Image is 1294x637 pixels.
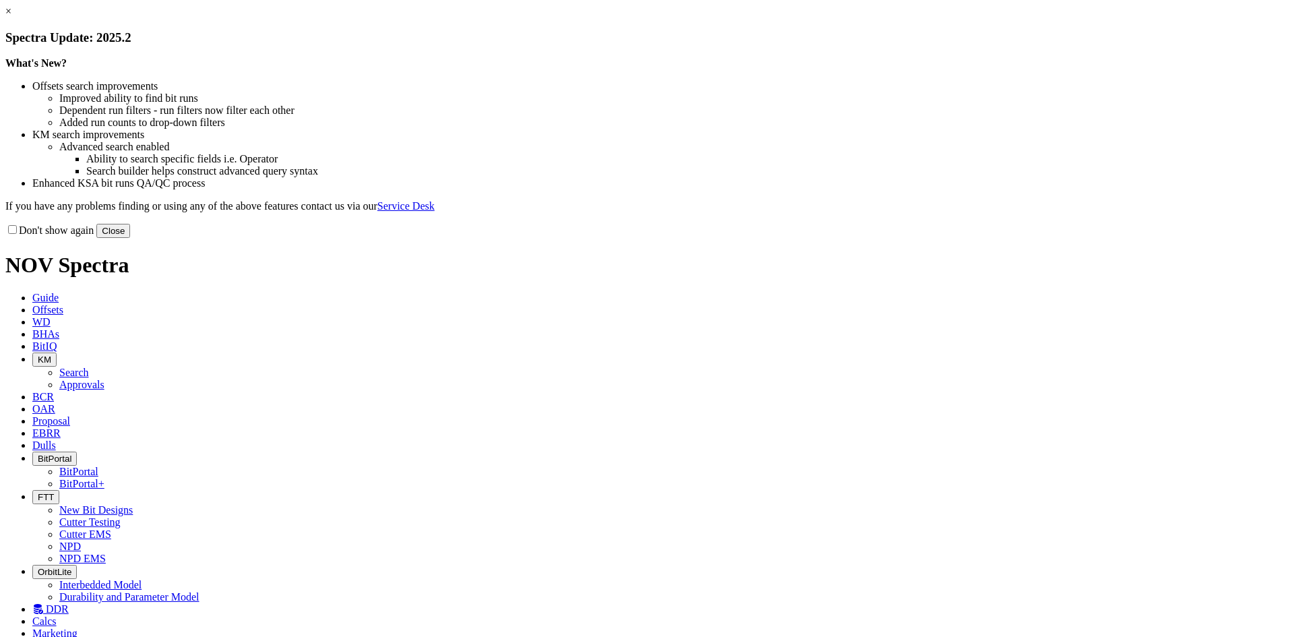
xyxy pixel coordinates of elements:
li: Improved ability to find bit runs [59,92,1289,104]
span: DDR [46,603,69,615]
span: BCR [32,391,54,402]
li: Search builder helps construct advanced query syntax [86,165,1289,177]
span: KM [38,355,51,365]
a: × [5,5,11,17]
a: NPD [59,541,81,552]
li: Added run counts to drop-down filters [59,117,1289,129]
a: Search [59,367,89,378]
input: Don't show again [8,225,17,234]
a: Service Desk [377,200,435,212]
span: OAR [32,403,55,415]
span: Calcs [32,615,57,627]
span: Guide [32,292,59,303]
li: Advanced search enabled [59,141,1289,153]
span: EBRR [32,427,61,439]
a: BitPortal+ [59,478,104,489]
span: Proposal [32,415,70,427]
label: Don't show again [5,224,94,236]
h3: Spectra Update: 2025.2 [5,30,1289,45]
h1: NOV Spectra [5,253,1289,278]
a: Cutter EMS [59,528,111,540]
strong: What's New? [5,57,67,69]
span: OrbitLite [38,567,71,577]
a: Approvals [59,379,104,390]
button: Close [96,224,130,238]
span: Offsets [32,304,63,315]
a: New Bit Designs [59,504,133,516]
span: Dulls [32,439,56,451]
li: Ability to search specific fields i.e. Operator [86,153,1289,165]
li: Offsets search improvements [32,80,1289,92]
span: WD [32,316,51,328]
span: FTT [38,492,54,502]
p: If you have any problems finding or using any of the above features contact us via our [5,200,1289,212]
a: Cutter Testing [59,516,121,528]
li: Dependent run filters - run filters now filter each other [59,104,1289,117]
span: BitPortal [38,454,71,464]
span: BitIQ [32,340,57,352]
span: BHAs [32,328,59,340]
a: Durability and Parameter Model [59,591,199,603]
li: KM search improvements [32,129,1289,141]
a: NPD EMS [59,553,106,564]
li: Enhanced KSA bit runs QA/QC process [32,177,1289,189]
a: BitPortal [59,466,98,477]
a: Interbedded Model [59,579,142,590]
